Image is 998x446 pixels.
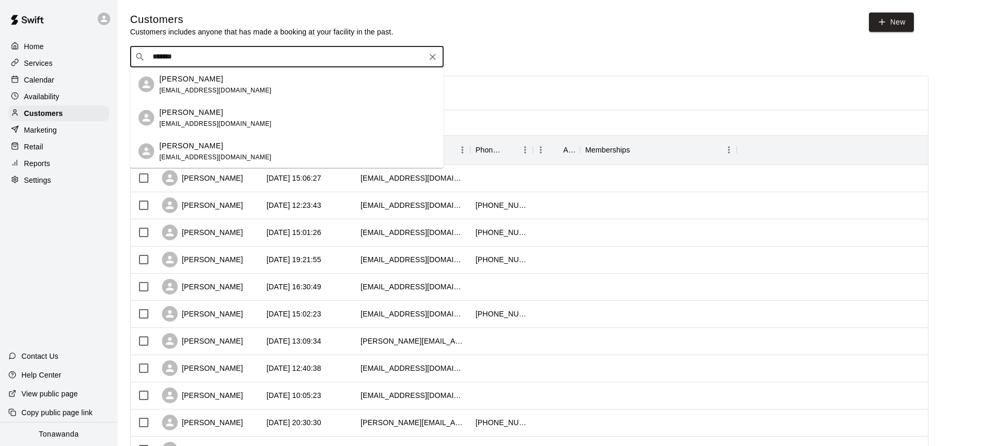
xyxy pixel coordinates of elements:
div: derrek.galloway@gmail.com [361,417,465,428]
div: 2025-08-14 12:23:43 [266,200,321,210]
a: Services [8,55,109,71]
a: Availability [8,89,109,104]
p: Marketing [24,125,57,135]
div: [PERSON_NAME] [162,415,243,430]
div: +17163533303 [475,309,528,319]
div: 2025-07-21 20:30:30 [266,417,321,428]
p: Availability [24,91,60,102]
p: [PERSON_NAME] [159,107,223,118]
div: +17166222952 [475,227,528,238]
div: 2025-07-22 12:40:38 [266,363,321,373]
div: 2025-07-22 10:05:23 [266,390,321,401]
div: [PERSON_NAME] [162,197,243,213]
div: 2025-08-02 19:21:55 [266,254,321,265]
div: kate8jr@yahoo.com [361,309,465,319]
div: 2025-07-22 13:09:34 [266,336,321,346]
div: [PERSON_NAME] [162,360,243,376]
div: Email [355,135,470,165]
p: View public page [21,389,78,399]
p: Tonawanda [39,429,79,440]
a: Calendar [8,72,109,88]
button: Sort [503,143,517,157]
a: Retail [8,139,109,155]
div: +17275346319 [475,200,528,210]
a: Marketing [8,122,109,138]
button: Menu [517,142,533,158]
p: Retail [24,142,43,152]
div: jrembold@gmail.com [361,281,465,292]
div: [PERSON_NAME] [162,225,243,240]
p: [PERSON_NAME] [159,73,223,84]
div: Age [563,135,575,165]
button: Clear [425,50,440,64]
div: rmorreal@yahoo.com [361,390,465,401]
div: Phone Number [475,135,503,165]
p: Calendar [24,75,54,85]
p: Contact Us [21,351,59,361]
a: New [869,13,914,32]
div: Memberships [585,135,630,165]
span: [EMAIL_ADDRESS][DOMAIN_NAME] [159,86,272,93]
div: Age [533,135,580,165]
a: Settings [8,172,109,188]
button: Menu [721,142,737,158]
div: eafanyoung@gmail.com [361,254,465,265]
div: [PERSON_NAME] [162,279,243,295]
div: +12173050099 [475,254,528,265]
div: 2025-08-09 15:01:26 [266,227,321,238]
div: holly.cellino@gmail.com [361,336,465,346]
p: Home [24,41,44,52]
div: [PERSON_NAME] [162,170,243,186]
p: Reports [24,158,50,169]
span: [EMAIL_ADDRESS][DOMAIN_NAME] [159,153,272,160]
div: [PERSON_NAME] [162,306,243,322]
div: Search customers by name or email [130,46,444,67]
div: Phone Number [470,135,533,165]
div: Matthew Rickert [138,77,154,92]
div: paulyt813@gmail.com [361,363,465,373]
a: Customers [8,105,109,121]
div: [PERSON_NAME] [162,333,243,349]
p: Customers includes anyone that has made a booking at your facility in the past. [130,27,393,37]
div: [PERSON_NAME] [162,388,243,403]
div: Memberships [580,135,737,165]
button: Menu [533,142,549,158]
div: Michael Rickert [138,110,154,126]
div: Matthew Rickert [138,144,154,159]
div: [PERSON_NAME] [162,252,243,267]
div: pjw5159@aol.com [361,227,465,238]
div: rae.estobar28@gmail.com [361,173,465,183]
button: Sort [549,143,563,157]
p: Customers [24,108,63,119]
button: Menu [455,142,470,158]
p: [PERSON_NAME] [159,140,223,151]
span: [EMAIL_ADDRESS][DOMAIN_NAME] [159,120,272,127]
p: Help Center [21,370,61,380]
div: 2025-07-22 15:02:23 [266,309,321,319]
div: +15856458435 [475,417,528,428]
p: Copy public page link [21,407,92,418]
div: angelokilmer@gmail.com [361,200,465,210]
div: 2025-07-29 16:30:49 [266,281,321,292]
p: Settings [24,175,51,185]
button: Sort [630,143,645,157]
p: Services [24,58,53,68]
div: 2025-08-14 15:06:27 [266,173,321,183]
a: Reports [8,156,109,171]
a: Home [8,39,109,54]
h5: Customers [130,13,393,27]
